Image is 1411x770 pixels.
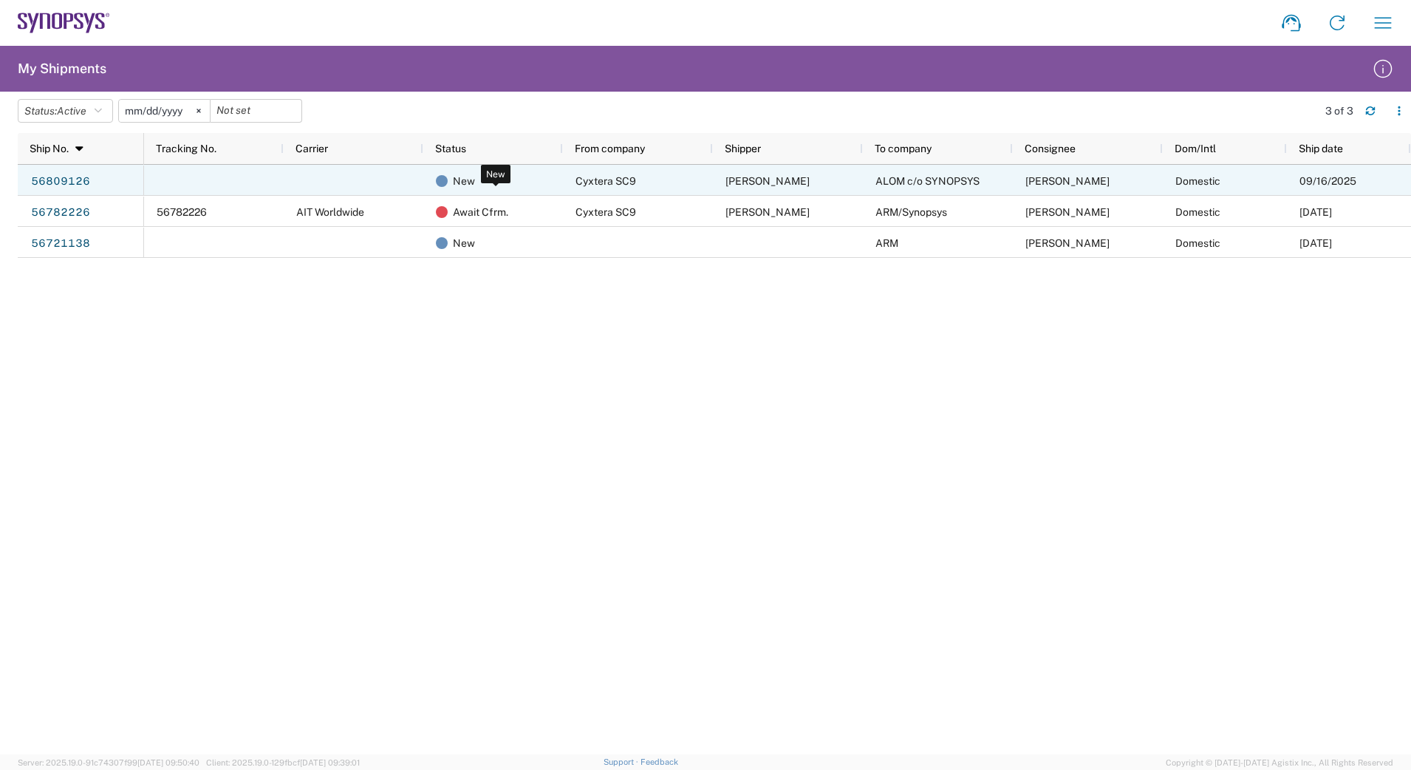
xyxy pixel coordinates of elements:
[640,757,678,766] a: Feedback
[1299,175,1356,187] span: 09/16/2025
[1299,143,1343,154] span: Ship date
[18,99,113,123] button: Status:Active
[300,758,360,767] span: [DATE] 09:39:01
[453,228,475,259] span: New
[206,758,360,767] span: Client: 2025.19.0-129fbcf
[575,175,636,187] span: Cyxtera SC9
[575,143,645,154] span: From company
[435,143,466,154] span: Status
[575,206,636,218] span: Cyxtera SC9
[1325,104,1353,117] div: 3 of 3
[875,206,947,218] span: ARM/Synopsys
[453,166,475,197] span: New
[30,201,91,225] a: 56782226
[875,143,932,154] span: To company
[1025,175,1110,187] span: Lisa Young
[1025,143,1076,154] span: Consignee
[1175,143,1216,154] span: Dom/Intl
[1166,756,1393,769] span: Copyright © [DATE]-[DATE] Agistix Inc., All Rights Reserved
[1175,206,1220,218] span: Domestic
[296,206,364,218] span: AIT Worldwide
[1025,206,1110,218] span: Jesse Walker
[725,206,810,218] span: Jesse walker
[453,197,508,228] span: Await Cfrm.
[725,175,810,187] span: Thanh Nguyen
[18,60,106,78] h2: My Shipments
[1025,237,1110,249] span: Jesse Walker
[156,143,216,154] span: Tracking No.
[30,170,91,194] a: 56809126
[295,143,328,154] span: Carrier
[57,105,86,117] span: Active
[137,758,199,767] span: [DATE] 09:50:40
[604,757,640,766] a: Support
[1299,237,1332,249] span: 09/05/2025
[157,206,207,218] span: 56782226
[1175,175,1220,187] span: Domestic
[1175,237,1220,249] span: Domestic
[875,175,980,187] span: ALOM c/o SYNOPSYS
[18,758,199,767] span: Server: 2025.19.0-91c74307f99
[30,232,91,256] a: 56721138
[119,100,210,122] input: Not set
[30,143,69,154] span: Ship No.
[211,100,301,122] input: Not set
[725,143,761,154] span: Shipper
[875,237,898,249] span: ARM
[1299,206,1332,218] span: 09/11/2025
